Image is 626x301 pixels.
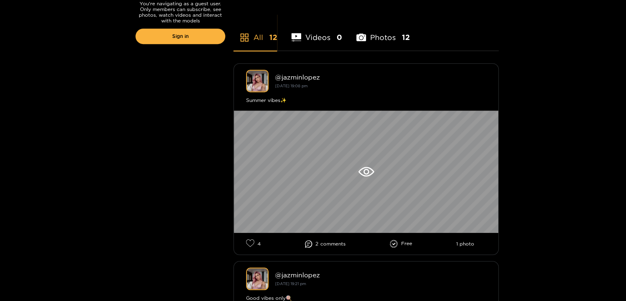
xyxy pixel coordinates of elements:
[275,271,486,279] div: @ jazminlopez
[337,32,342,42] span: 0
[246,268,269,290] img: jazminlopez
[390,240,412,248] li: Free
[135,29,225,44] a: Sign in
[246,70,269,92] img: jazminlopez
[402,32,410,42] span: 12
[240,33,249,42] span: appstore
[135,1,225,24] p: You're navigating as a guest user. Only members can subscribe, see photos, watch videos and inter...
[320,241,346,247] span: comment s
[456,241,474,247] li: 1 photo
[305,240,346,248] li: 2
[246,96,486,104] div: Summer vibes✨
[275,73,486,81] div: @ jazminlopez
[269,32,277,42] span: 12
[275,281,306,286] small: [DATE] 19:21 pm
[275,84,308,88] small: [DATE] 19:08 pm
[246,239,261,248] li: 4
[291,14,342,51] li: Videos
[233,14,277,51] li: All
[356,14,410,51] li: Photos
